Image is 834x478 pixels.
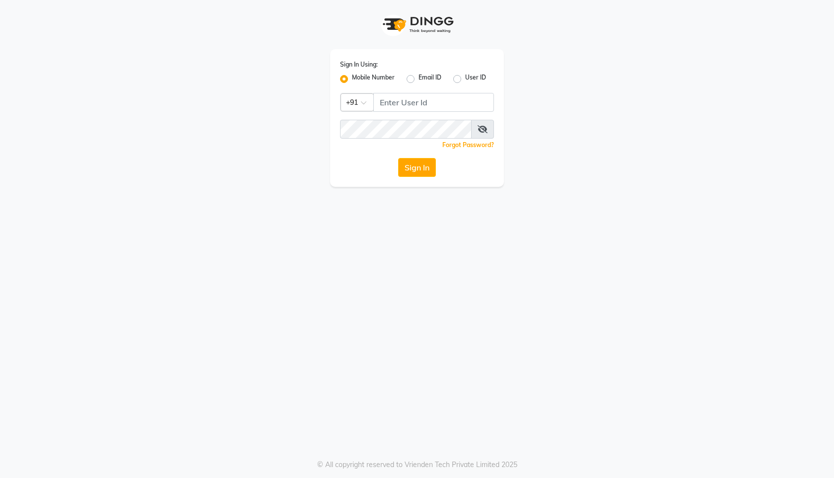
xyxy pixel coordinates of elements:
button: Sign In [398,158,436,177]
label: Email ID [418,73,441,85]
label: Mobile Number [352,73,395,85]
img: logo1.svg [377,10,457,39]
label: Sign In Using: [340,60,378,69]
input: Username [340,120,472,139]
a: Forgot Password? [442,141,494,149]
input: Username [373,93,494,112]
label: User ID [465,73,486,85]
